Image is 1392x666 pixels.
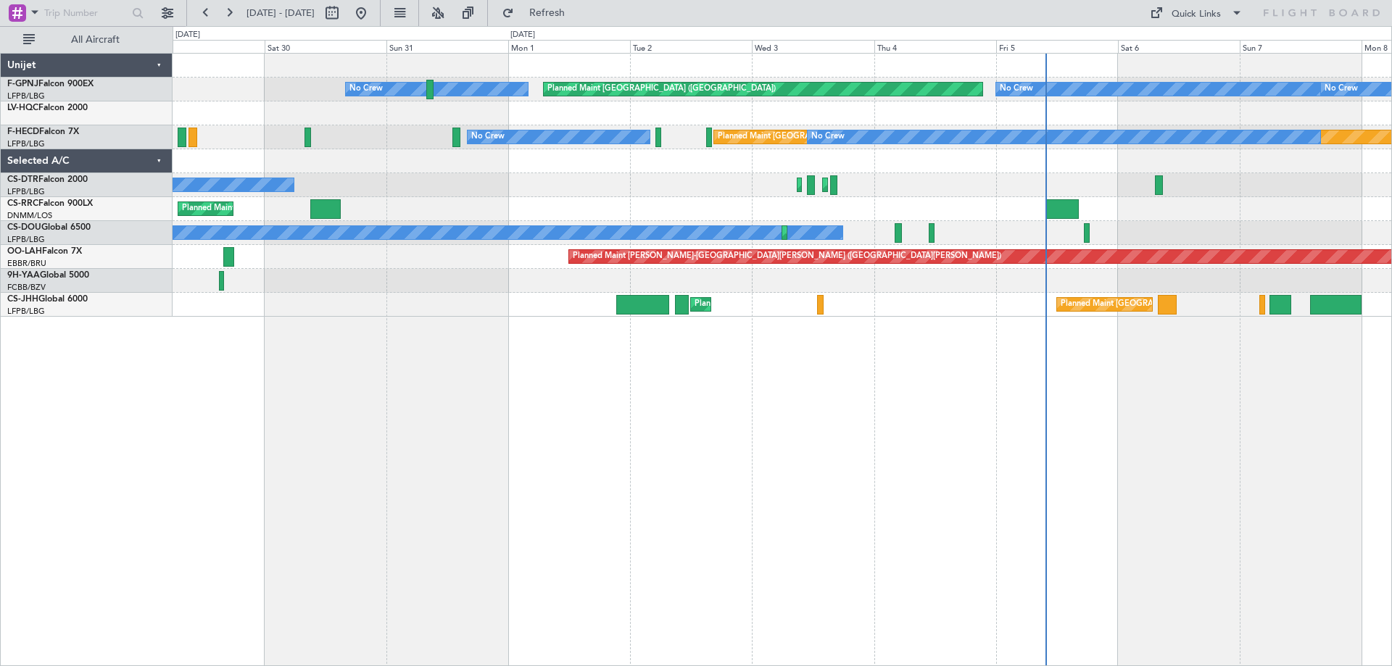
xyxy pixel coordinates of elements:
[143,40,265,53] div: Fri 29
[7,223,41,232] span: CS-DOU
[508,40,630,53] div: Mon 1
[1325,78,1358,100] div: No Crew
[7,234,45,245] a: LFPB/LBG
[7,282,46,293] a: FCBB/BZV
[1000,78,1033,100] div: No Crew
[510,29,535,41] div: [DATE]
[547,78,776,100] div: Planned Maint [GEOGRAPHIC_DATA] ([GEOGRAPHIC_DATA])
[7,306,45,317] a: LFPB/LBG
[7,295,38,304] span: CS-JHH
[471,126,505,148] div: No Crew
[7,247,82,256] a: OO-LAHFalcon 7X
[38,35,153,45] span: All Aircraft
[7,128,39,136] span: F-HECD
[1118,40,1240,53] div: Sat 6
[7,128,79,136] a: F-HECDFalcon 7X
[7,80,38,88] span: F-GPNJ
[1061,294,1289,315] div: Planned Maint [GEOGRAPHIC_DATA] ([GEOGRAPHIC_DATA])
[7,223,91,232] a: CS-DOUGlobal 6500
[1240,40,1362,53] div: Sun 7
[874,40,996,53] div: Thu 4
[7,271,89,280] a: 9H-YAAGlobal 5000
[996,40,1118,53] div: Fri 5
[7,210,52,221] a: DNMM/LOS
[495,1,582,25] button: Refresh
[786,222,1014,243] div: Planned Maint [GEOGRAPHIC_DATA] ([GEOGRAPHIC_DATA])
[1172,7,1221,22] div: Quick Links
[1143,1,1250,25] button: Quick Links
[7,247,42,256] span: OO-LAH
[7,186,45,197] a: LFPB/LBG
[811,126,845,148] div: No Crew
[7,91,45,101] a: LFPB/LBG
[7,175,38,184] span: CS-DTR
[44,2,128,24] input: Trip Number
[517,8,578,18] span: Refresh
[7,80,94,88] a: F-GPNJFalcon 900EX
[7,138,45,149] a: LFPB/LBG
[826,174,999,196] div: Planned Maint [GEOGRAPHIC_DATA] (Ataturk)
[752,40,874,53] div: Wed 3
[182,198,410,220] div: Planned Maint [GEOGRAPHIC_DATA] ([GEOGRAPHIC_DATA])
[630,40,752,53] div: Tue 2
[16,28,157,51] button: All Aircraft
[175,29,200,41] div: [DATE]
[695,294,923,315] div: Planned Maint [GEOGRAPHIC_DATA] ([GEOGRAPHIC_DATA])
[7,271,40,280] span: 9H-YAA
[7,199,38,208] span: CS-RRC
[7,104,88,112] a: LV-HQCFalcon 2000
[7,295,88,304] a: CS-JHHGlobal 6000
[7,199,93,208] a: CS-RRCFalcon 900LX
[7,104,38,112] span: LV-HQC
[265,40,386,53] div: Sat 30
[573,246,1001,267] div: Planned Maint [PERSON_NAME]-[GEOGRAPHIC_DATA][PERSON_NAME] ([GEOGRAPHIC_DATA][PERSON_NAME])
[7,258,46,269] a: EBBR/BRU
[246,7,315,20] span: [DATE] - [DATE]
[349,78,383,100] div: No Crew
[7,175,88,184] a: CS-DTRFalcon 2000
[386,40,508,53] div: Sun 31
[718,126,946,148] div: Planned Maint [GEOGRAPHIC_DATA] ([GEOGRAPHIC_DATA])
